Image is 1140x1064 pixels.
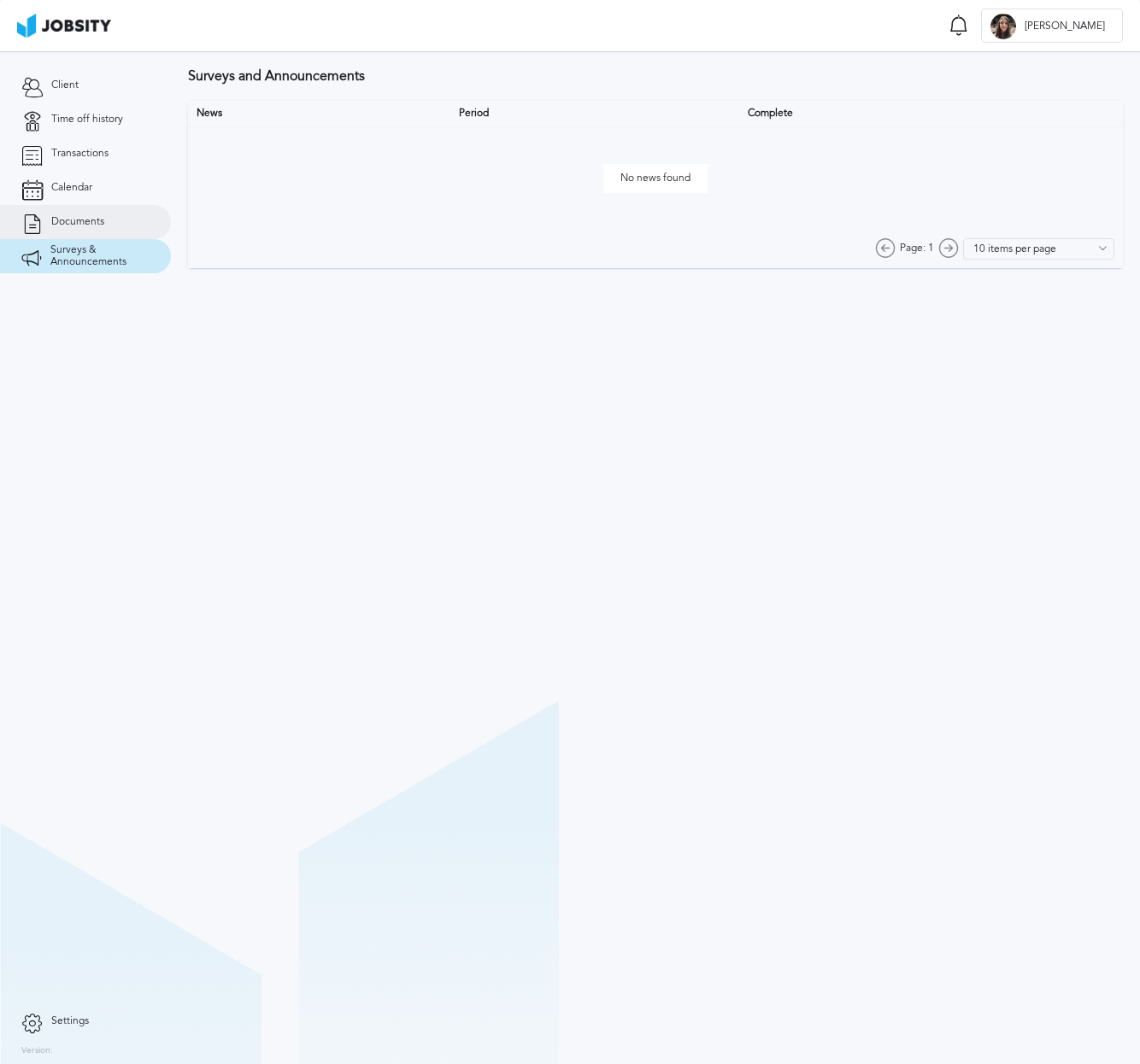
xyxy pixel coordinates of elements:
[51,182,92,194] span: Calendar
[51,79,79,91] span: Client
[981,9,1123,43] button: L[PERSON_NAME]
[990,14,1016,39] div: L
[739,101,1123,126] th: Complete
[603,164,708,193] span: No news found
[188,101,450,126] th: News
[51,114,123,126] span: Time off history
[51,148,109,160] span: Transactions
[51,1015,89,1027] span: Settings
[450,101,739,126] th: Period
[21,1046,53,1056] label: Version:
[50,244,150,268] span: Surveys & Announcements
[188,68,1123,84] h3: Surveys and Announcements
[17,14,111,38] img: ab4bad089aa723f57921c736e9817d99.png
[51,216,104,228] span: Documents
[900,243,934,254] span: Page: 1
[1016,20,1114,32] span: [PERSON_NAME]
